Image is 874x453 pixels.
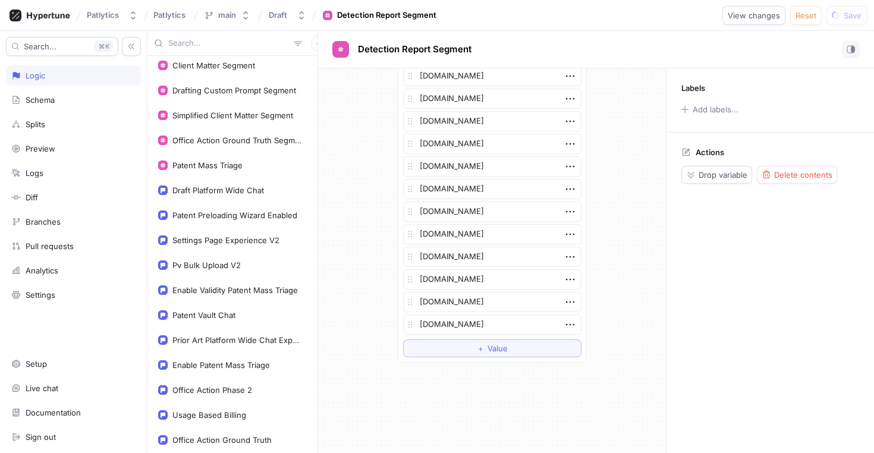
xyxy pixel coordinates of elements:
textarea: [DOMAIN_NAME] [403,156,581,177]
textarea: [DOMAIN_NAME] [403,179,581,199]
div: Detection Report Segment [337,10,436,21]
textarea: [DOMAIN_NAME] [403,111,581,131]
button: Draft [264,5,311,25]
div: Patlytics [87,10,119,20]
span: View changes [728,12,780,19]
button: View changes [722,6,785,25]
div: Analytics [26,266,58,275]
span: Drop variable [699,171,747,178]
button: Save [826,6,867,25]
textarea: [DOMAIN_NAME] [403,269,581,290]
div: Enable Patent Mass Triage [172,360,270,370]
div: Sign out [26,432,56,442]
div: Diff [26,193,38,202]
div: Draft [269,10,287,20]
span: Detection Report Segment [358,45,471,54]
span: Value [488,345,508,352]
div: Preview [26,144,55,153]
div: Office Action Ground Truth Segment [172,136,302,145]
button: Drop variable [681,166,752,184]
button: Patlytics [82,5,143,25]
div: Patent Mass Triage [172,161,243,170]
div: Setup [26,359,47,369]
div: Splits [26,119,45,129]
div: K [95,40,113,52]
button: ＋Value [403,339,581,357]
div: main [218,10,236,20]
div: Draft Platform Wide Chat [172,185,264,195]
div: Add labels... [693,106,738,114]
div: Simplified Client Matter Segment [172,111,293,120]
div: Office Action Phase 2 [172,385,252,395]
span: ＋ [477,345,485,352]
div: Settings [26,290,55,300]
div: Prior Art Platform Wide Chat Experience [172,335,302,345]
div: Documentation [26,408,81,417]
textarea: [DOMAIN_NAME] [403,224,581,244]
span: Search... [24,43,56,50]
input: Search... [168,37,289,49]
div: Drafting Custom Prompt Segment [172,86,296,95]
textarea: [DOMAIN_NAME] [403,202,581,222]
span: Save [844,12,862,19]
button: Add labels... [677,102,741,117]
span: Delete contents [774,171,832,178]
div: Branches [26,217,61,227]
div: Logic [26,71,45,80]
p: Actions [696,147,724,157]
div: Live chat [26,383,58,393]
div: Pull requests [26,241,74,251]
button: Search...K [6,37,118,56]
button: main [199,5,255,25]
button: Reset [790,6,822,25]
div: Pv Bulk Upload V2 [172,260,241,270]
div: Office Action Ground Truth [172,435,272,445]
textarea: [DOMAIN_NAME] [403,292,581,312]
div: Usage Based Billing [172,410,246,420]
p: Labels [681,83,705,93]
a: Documentation [6,402,141,423]
span: Patlytics [153,11,186,19]
textarea: [DOMAIN_NAME] [403,89,581,109]
div: Patent Preloading Wizard Enabled [172,210,297,220]
textarea: [DOMAIN_NAME] [403,314,581,335]
span: Reset [796,12,816,19]
textarea: [DOMAIN_NAME] [403,134,581,154]
div: Schema [26,95,55,105]
div: Settings Page Experience V2 [172,235,279,245]
div: Enable Validity Patent Mass Triage [172,285,298,295]
div: Patent Vault Chat [172,310,235,320]
textarea: [DOMAIN_NAME] [403,66,581,86]
div: Client Matter Segment [172,61,255,70]
button: Delete contents [757,166,837,184]
div: Logs [26,168,43,178]
textarea: [DOMAIN_NAME] [403,247,581,267]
